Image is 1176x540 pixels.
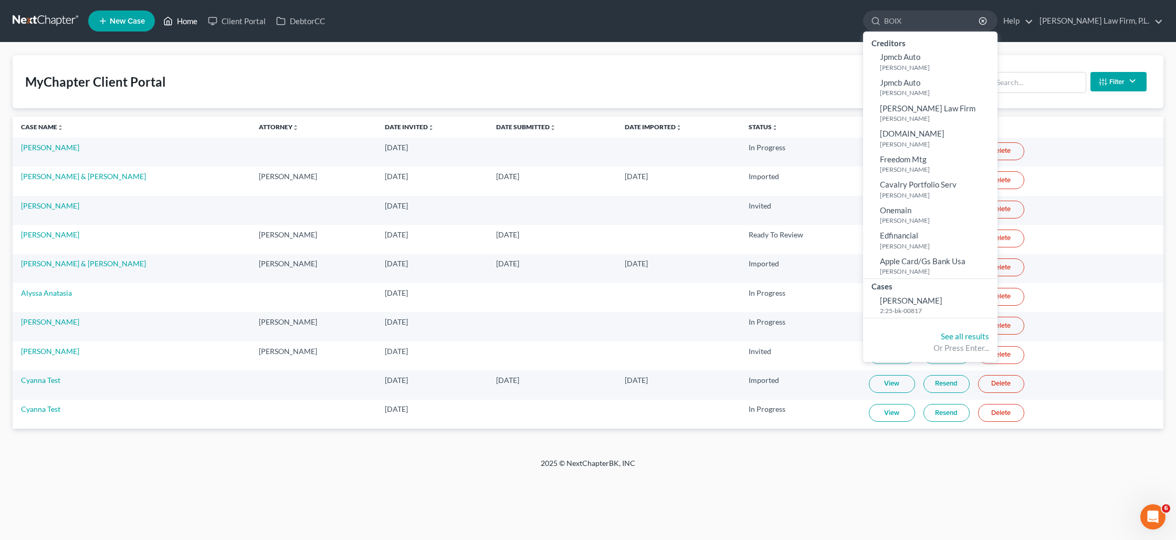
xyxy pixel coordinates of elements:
[772,124,778,131] i: unfold_more
[110,17,145,25] span: New Case
[496,376,519,385] span: [DATE]
[941,331,989,341] a: See all results
[385,201,408,210] span: [DATE]
[385,143,408,152] span: [DATE]
[880,165,995,174] small: [PERSON_NAME]
[21,288,72,297] a: Alyssa Anatasia
[978,317,1024,335] a: Delete
[21,404,60,413] a: Cyanna Test
[978,404,1024,422] a: Delete
[271,12,330,30] a: DebtorCC
[676,124,682,131] i: unfold_more
[863,36,997,49] div: Creditors
[880,114,995,123] small: [PERSON_NAME]
[863,227,997,253] a: Edfinancial[PERSON_NAME]
[21,347,79,356] a: [PERSON_NAME]
[21,230,79,239] a: [PERSON_NAME]
[740,283,860,312] td: In Progress
[496,172,519,181] span: [DATE]
[625,376,648,385] span: [DATE]
[740,312,860,341] td: In Progress
[740,167,860,195] td: Imported
[869,375,915,393] a: View
[21,172,146,181] a: [PERSON_NAME] & [PERSON_NAME]
[57,124,64,131] i: unfold_more
[1034,12,1163,30] a: [PERSON_NAME] Law Firm, P.L.
[880,231,918,240] span: Edfinancial
[740,254,860,283] td: Imported
[978,142,1024,160] a: Delete
[203,12,271,30] a: Client Portal
[740,370,860,399] td: Imported
[1090,72,1147,91] button: Filter
[880,88,995,97] small: [PERSON_NAME]
[863,75,997,100] a: Jpmcb Auto[PERSON_NAME]
[871,342,989,354] div: Or Press Enter...
[385,230,408,239] span: [DATE]
[880,140,995,149] small: [PERSON_NAME]
[385,288,408,297] span: [DATE]
[860,117,1163,138] th: Actions
[740,225,860,254] td: Ready To Review
[863,49,997,75] a: Jpmcb Auto[PERSON_NAME]
[869,404,915,422] a: View
[21,376,60,385] a: Cyanna Test
[863,253,997,279] a: Apple Card/Gs Bank Usa[PERSON_NAME]
[880,154,927,164] span: Freedom Mtg
[978,288,1024,306] a: Delete
[880,191,995,200] small: [PERSON_NAME]
[978,171,1024,189] a: Delete
[863,151,997,177] a: Freedom Mtg[PERSON_NAME]
[21,143,79,152] a: [PERSON_NAME]
[250,312,376,341] td: [PERSON_NAME]
[250,254,376,283] td: [PERSON_NAME]
[749,123,778,131] a: Statusunfold_more
[863,176,997,202] a: Cavalry Portfolio Serv[PERSON_NAME]
[884,11,980,30] input: Search by name...
[880,306,995,315] small: 2:25-bk-00817
[923,404,970,422] a: Resend
[21,317,79,326] a: [PERSON_NAME]
[385,172,408,181] span: [DATE]
[978,230,1024,247] a: Delete
[385,259,408,268] span: [DATE]
[740,400,860,429] td: In Progress
[625,172,648,181] span: [DATE]
[863,279,997,292] div: Cases
[880,256,965,266] span: Apple Card/Gs Bank Usa
[863,202,997,228] a: Onemain[PERSON_NAME]
[250,167,376,195] td: [PERSON_NAME]
[880,129,944,138] span: [DOMAIN_NAME]
[993,72,1086,92] input: Search...
[880,52,920,61] span: Jpmcb Auto
[880,78,920,87] span: Jpmcb Auto
[863,293,997,318] a: [PERSON_NAME]2:25-bk-00817
[625,123,682,131] a: Date Importedunfold_more
[998,12,1033,30] a: Help
[550,124,556,131] i: unfold_more
[1140,504,1165,529] iframe: Intercom live chat
[385,123,434,131] a: Date Invitedunfold_more
[978,375,1024,393] a: Delete
[880,63,995,72] small: [PERSON_NAME]
[496,123,556,131] a: Date Submittedunfold_more
[21,123,64,131] a: Case Nameunfold_more
[21,259,146,268] a: [PERSON_NAME] & [PERSON_NAME]
[880,205,911,215] span: Onemain
[863,100,997,126] a: [PERSON_NAME] Law Firm[PERSON_NAME]
[21,201,79,210] a: [PERSON_NAME]
[978,201,1024,219] a: Delete
[496,259,519,268] span: [DATE]
[385,347,408,356] span: [DATE]
[923,375,970,393] a: Resend
[428,124,434,131] i: unfold_more
[250,225,376,254] td: [PERSON_NAME]
[880,267,995,276] small: [PERSON_NAME]
[978,346,1024,364] a: Delete
[1162,504,1170,513] span: 6
[978,258,1024,276] a: Delete
[158,12,203,30] a: Home
[385,404,408,413] span: [DATE]
[385,376,408,385] span: [DATE]
[880,216,995,225] small: [PERSON_NAME]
